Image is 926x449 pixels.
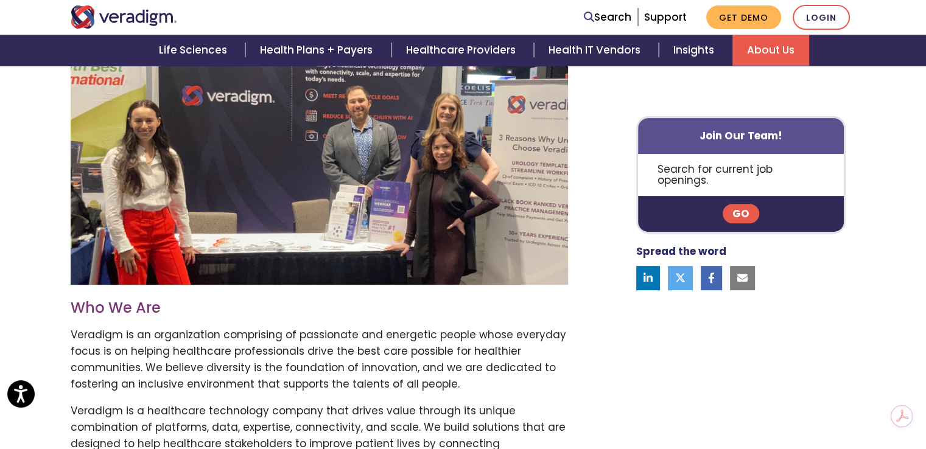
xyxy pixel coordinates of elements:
a: Life Sciences [144,35,245,66]
a: Health IT Vendors [534,35,659,66]
a: Healthcare Providers [391,35,534,66]
a: Health Plans + Payers [245,35,391,66]
a: Go [723,204,759,224]
strong: Spread the word [636,245,726,259]
a: About Us [732,35,809,66]
a: Get Demo [706,5,781,29]
a: Insights [659,35,732,66]
p: Search for current job openings. [638,154,844,196]
img: Veradigm logo [71,5,177,29]
strong: Join Our Team! [700,128,782,143]
a: Support [644,10,687,24]
h3: Who We Are [71,299,568,317]
a: Search [584,9,631,26]
a: Login [793,5,850,30]
p: Veradigm is an organization comprising of passionate and energetic people whose everyday focus is... [71,327,568,393]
